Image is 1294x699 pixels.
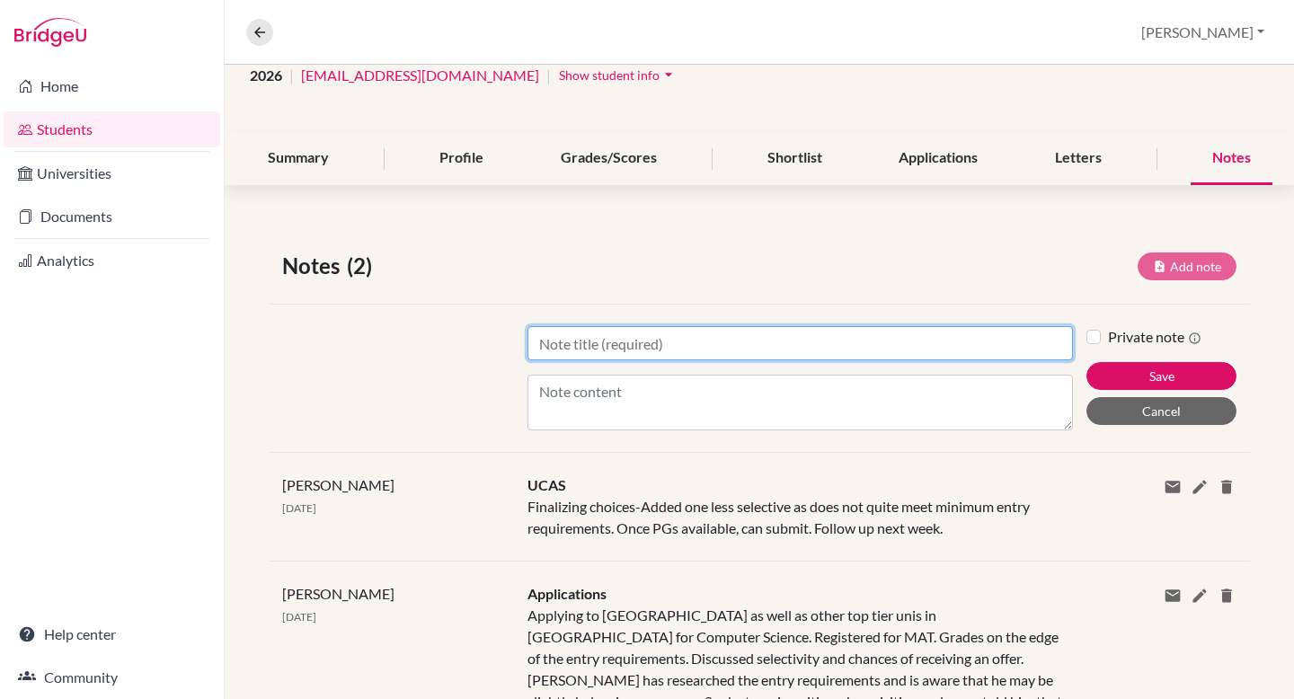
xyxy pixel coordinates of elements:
[1108,326,1201,348] label: Private note
[4,199,220,234] a: Documents
[246,132,350,185] div: Summary
[527,585,607,602] span: Applications
[1086,362,1236,390] button: Save
[1033,132,1123,185] div: Letters
[877,132,999,185] div: Applications
[558,61,678,89] button: Show student infoarrow_drop_down
[282,476,394,493] span: [PERSON_NAME]
[660,66,678,84] i: arrow_drop_down
[301,65,539,86] a: [EMAIL_ADDRESS][DOMAIN_NAME]
[527,326,1073,360] input: Note title (required)
[4,68,220,104] a: Home
[4,243,220,279] a: Analytics
[282,610,316,624] span: [DATE]
[1138,252,1236,280] button: Add note
[746,132,844,185] div: Shortlist
[347,250,379,282] span: (2)
[514,474,1086,539] div: Finalizing choices-Added one less selective as does not quite meet minimum entry requirements. On...
[418,132,505,185] div: Profile
[250,65,282,86] span: 2026
[14,18,86,47] img: Bridge-U
[282,501,316,515] span: [DATE]
[527,476,566,493] span: UCAS
[289,65,294,86] span: |
[282,250,347,282] span: Notes
[4,659,220,695] a: Community
[1086,397,1236,425] button: Cancel
[4,111,220,147] a: Students
[4,155,220,191] a: Universities
[546,65,551,86] span: |
[559,67,660,83] span: Show student info
[4,616,220,652] a: Help center
[539,132,678,185] div: Grades/Scores
[282,585,394,602] span: [PERSON_NAME]
[1191,132,1272,185] div: Notes
[1133,15,1272,49] button: [PERSON_NAME]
